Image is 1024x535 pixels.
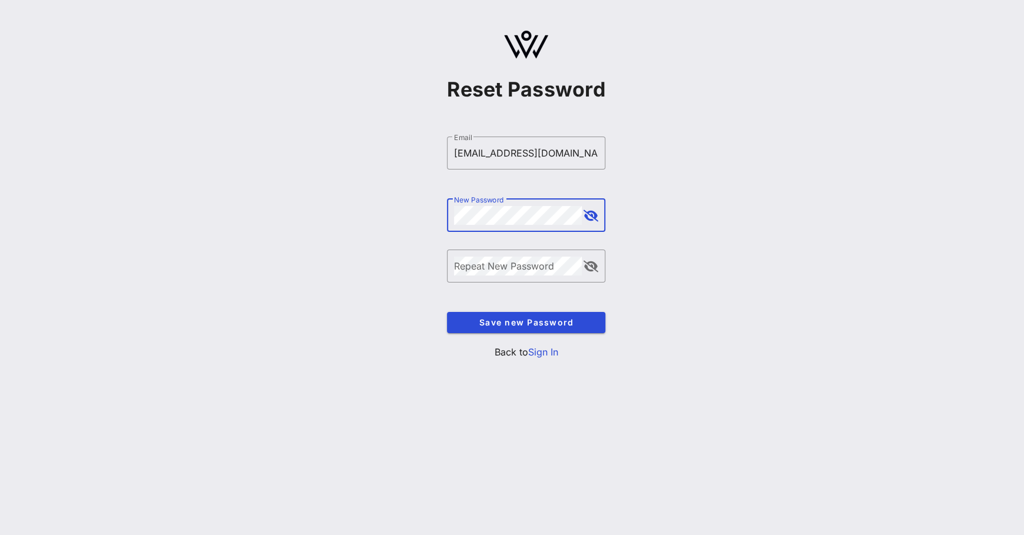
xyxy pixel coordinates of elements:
h1: Reset Password [447,78,605,101]
a: Sign In [528,346,558,358]
span: Save new Password [456,317,596,327]
p: Back to [447,345,605,359]
button: append icon [584,210,598,222]
label: New Password [454,195,504,204]
img: logo.svg [504,31,548,59]
button: Save new Password [447,312,605,333]
label: Email [454,133,472,142]
button: append icon [584,261,598,273]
